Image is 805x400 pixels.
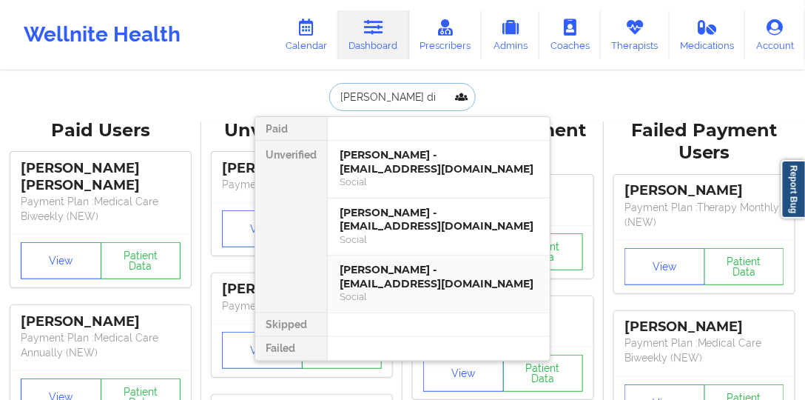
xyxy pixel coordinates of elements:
div: [PERSON_NAME] [PERSON_NAME] [21,160,181,194]
div: [PERSON_NAME] - [EMAIL_ADDRESS][DOMAIN_NAME] [340,148,538,176]
a: Report Bug [781,160,805,219]
a: Admins [482,10,539,59]
p: Payment Plan : Medical Care Biweekly (NEW) [21,194,181,224]
button: Patient Data [704,248,785,285]
button: View [423,355,504,392]
p: Payment Plan : Unmatched Plan [222,299,382,313]
button: View [222,332,303,369]
div: Social [340,290,538,303]
div: Social [340,233,538,246]
div: Unverified Users [212,119,392,142]
div: [PERSON_NAME] [624,182,784,199]
a: Calendar [274,10,338,59]
div: [PERSON_NAME] [624,319,784,336]
a: Coaches [539,10,601,59]
p: Payment Plan : Medical Care Biweekly (NEW) [624,336,784,365]
button: View [624,248,705,285]
a: Account [745,10,805,59]
button: View [222,210,303,247]
div: Skipped [255,313,327,337]
div: Paid [255,117,327,141]
div: Failed Payment Users [614,119,795,165]
p: Payment Plan : Unmatched Plan [222,177,382,192]
div: [PERSON_NAME] - [EMAIL_ADDRESS][DOMAIN_NAME] [340,263,538,290]
button: View [21,242,101,279]
div: [PERSON_NAME] [21,313,181,330]
div: [PERSON_NAME] [222,281,382,298]
div: Failed [255,337,327,361]
a: Medications [670,10,746,59]
p: Payment Plan : Medical Care Annually (NEW) [21,330,181,360]
button: Patient Data [503,355,584,392]
a: Dashboard [338,10,409,59]
div: [PERSON_NAME] - [EMAIL_ADDRESS][DOMAIN_NAME] [340,206,538,233]
a: Therapists [601,10,670,59]
div: Social [340,176,538,188]
button: Patient Data [101,242,181,279]
a: Prescribers [409,10,482,59]
div: Unverified [255,141,327,313]
div: [PERSON_NAME] [222,160,382,177]
div: Paid Users [10,119,191,142]
p: Payment Plan : Therapy Monthly (NEW) [624,200,784,230]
